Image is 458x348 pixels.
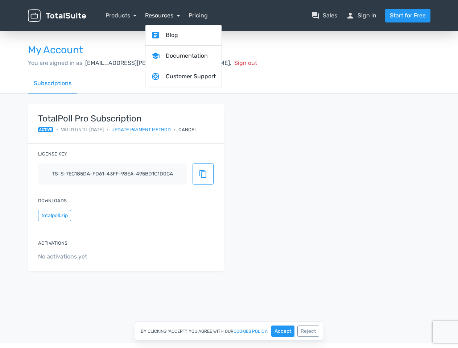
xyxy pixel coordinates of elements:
[145,66,222,87] a: supportCustomer Support
[178,126,197,133] div: Cancel
[174,126,176,133] span: •
[297,326,319,337] button: Reject
[311,11,320,20] span: question_answer
[38,127,54,132] span: active
[346,11,355,20] span: person
[38,252,214,261] span: No activations yet
[151,72,160,81] span: support
[234,59,257,66] span: Sign out
[107,126,108,133] span: •
[38,114,197,123] strong: TotalPoll Pro Subscription
[151,31,160,40] span: article
[28,45,430,56] h3: My Account
[199,170,207,178] span: content_copy
[135,322,323,341] div: By clicking "Accept", you agree with our .
[106,12,137,19] a: Products
[385,9,430,22] a: Start for Free
[111,126,171,133] a: Update payment method
[38,197,67,204] label: Downloads
[28,73,77,94] a: Subscriptions
[38,240,67,246] label: Activations
[56,126,58,133] span: •
[85,59,231,66] span: [EMAIL_ADDRESS][PERSON_NAME][DOMAIN_NAME],
[193,163,214,185] button: content_copy
[271,326,294,337] button: Accept
[145,46,222,66] a: schoolDocumentation
[189,11,208,20] a: Pricing
[151,51,160,60] span: school
[38,210,71,221] button: totalpoll.zip
[28,59,82,66] span: You are signed in as
[145,25,222,46] a: articleBlog
[28,9,86,22] img: TotalSuite for WordPress
[38,150,67,157] label: License key
[234,329,267,333] a: cookies policy
[346,11,376,20] a: personSign in
[145,12,180,19] a: Resources
[311,11,337,20] a: question_answerSales
[61,126,104,133] span: Valid until [DATE]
